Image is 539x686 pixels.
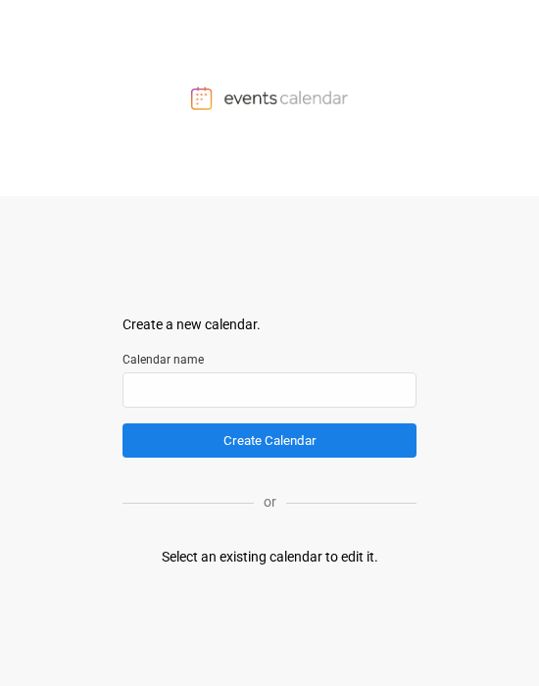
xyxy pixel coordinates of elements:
label: Calendar name [122,351,416,368]
button: Create Calendar [122,423,416,458]
p: or [254,492,286,513]
div: Create a new calendar. [122,315,416,335]
img: Events Calendar [191,86,348,110]
div: Select an existing calendar to edit it. [162,547,378,567]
